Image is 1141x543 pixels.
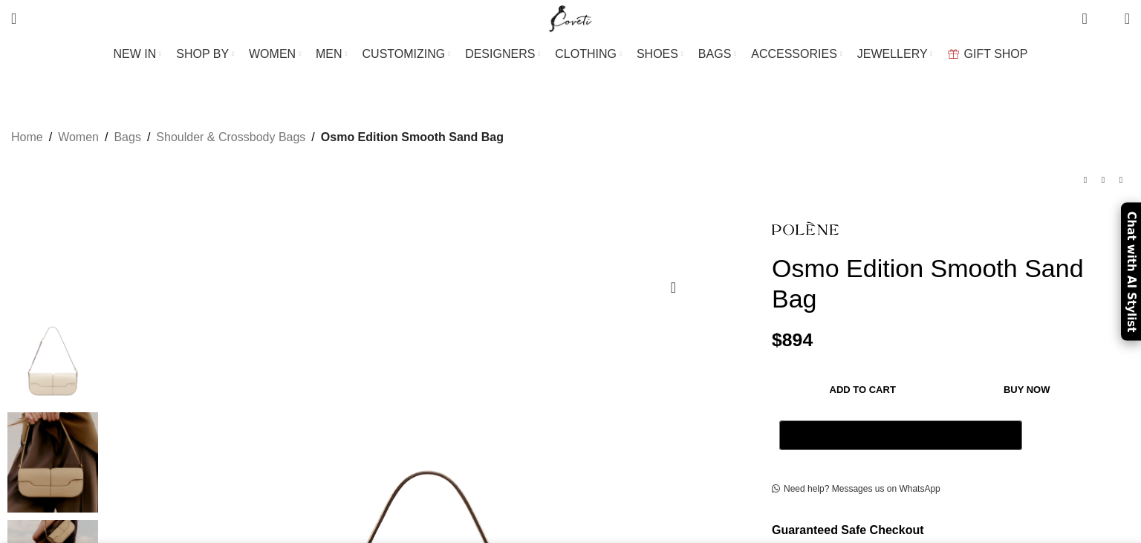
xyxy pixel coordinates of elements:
[316,39,347,69] a: MEN
[779,374,946,406] button: Add to cart
[772,484,940,495] a: Need help? Messages us on WhatsApp
[4,39,1137,69] div: Main navigation
[11,128,504,147] nav: Breadcrumb
[7,412,98,521] div: 2 / 4
[779,420,1022,450] button: Pay with GPay
[772,330,782,350] span: $
[363,47,446,61] span: CUSTOMIZING
[1083,7,1094,19] span: 0
[948,49,959,59] img: GiftBag
[751,39,842,69] a: ACCESSORIES
[1076,171,1094,189] a: Previous product
[1102,15,1113,26] span: 0
[316,47,342,61] span: MEN
[249,47,296,61] span: WOMEN
[114,39,162,69] a: NEW IN
[1074,4,1094,33] a: 0
[114,47,157,61] span: NEW IN
[58,128,99,147] a: Women
[1099,4,1114,33] div: My Wishlist
[772,253,1130,314] h1: Osmo Edition Smooth Sand Bag
[11,128,43,147] a: Home
[772,524,924,536] strong: Guaranteed Safe Checkout
[176,39,234,69] a: SHOP BY
[156,128,305,147] a: Shoulder & Crossbody Bags
[555,39,622,69] a: CLOTHING
[176,47,229,61] span: SHOP BY
[964,47,1028,61] span: GIFT SHOP
[7,412,98,513] img: Polene bag
[637,47,678,61] span: SHOES
[465,39,540,69] a: DESIGNERS
[7,304,98,412] div: 1 / 4
[953,374,1100,406] button: Buy now
[948,39,1028,69] a: GIFT SHOP
[321,128,504,147] span: Osmo Edition Smooth Sand Bag
[751,47,837,61] span: ACCESSORIES
[857,47,928,61] span: JEWELLERY
[772,330,813,350] bdi: 894
[7,304,98,405] img: Polene
[555,47,617,61] span: CLOTHING
[363,39,451,69] a: CUSTOMIZING
[249,39,301,69] a: WOMEN
[4,4,24,33] a: Search
[772,211,839,246] img: Polene
[546,11,596,24] a: Site logo
[1112,171,1130,189] a: Next product
[857,39,933,69] a: JEWELLERY
[698,47,731,61] span: BAGS
[698,39,736,69] a: BAGS
[114,128,140,147] a: Bags
[465,47,535,61] span: DESIGNERS
[637,39,683,69] a: SHOES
